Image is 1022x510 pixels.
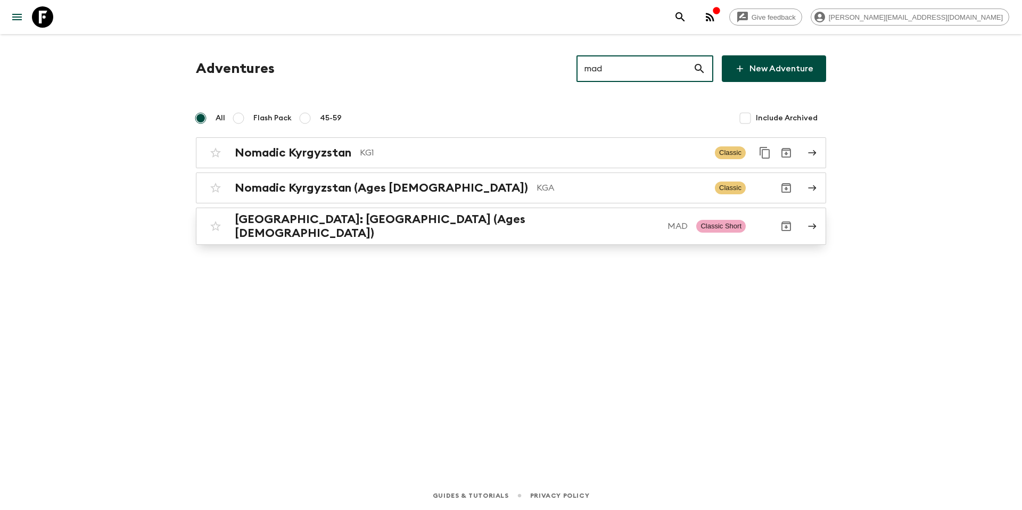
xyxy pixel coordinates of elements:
[235,146,351,160] h2: Nomadic Kyrgyzstan
[360,146,706,159] p: KG1
[776,142,797,163] button: Archive
[576,54,693,84] input: e.g. AR1, Argentina
[776,216,797,237] button: Archive
[776,177,797,199] button: Archive
[823,13,1009,21] span: [PERSON_NAME][EMAIL_ADDRESS][DOMAIN_NAME]
[696,220,746,233] span: Classic Short
[235,181,528,195] h2: Nomadic Kyrgyzstan (Ages [DEMOGRAPHIC_DATA])
[196,208,826,245] a: [GEOGRAPHIC_DATA]: [GEOGRAPHIC_DATA] (Ages [DEMOGRAPHIC_DATA])MADClassic ShortArchive
[235,212,659,240] h2: [GEOGRAPHIC_DATA]: [GEOGRAPHIC_DATA] (Ages [DEMOGRAPHIC_DATA])
[537,182,706,194] p: KGA
[756,113,818,124] span: Include Archived
[746,13,802,21] span: Give feedback
[216,113,225,124] span: All
[196,58,275,79] h1: Adventures
[433,490,509,501] a: Guides & Tutorials
[196,172,826,203] a: Nomadic Kyrgyzstan (Ages [DEMOGRAPHIC_DATA])KGAClassicArchive
[715,182,746,194] span: Classic
[196,137,826,168] a: Nomadic KyrgyzstanKG1ClassicDuplicate for 45-59Archive
[729,9,802,26] a: Give feedback
[530,490,589,501] a: Privacy Policy
[715,146,746,159] span: Classic
[722,55,826,82] a: New Adventure
[253,113,292,124] span: Flash Pack
[320,113,342,124] span: 45-59
[754,142,776,163] button: Duplicate for 45-59
[811,9,1009,26] div: [PERSON_NAME][EMAIL_ADDRESS][DOMAIN_NAME]
[667,220,688,233] p: MAD
[670,6,691,28] button: search adventures
[6,6,28,28] button: menu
